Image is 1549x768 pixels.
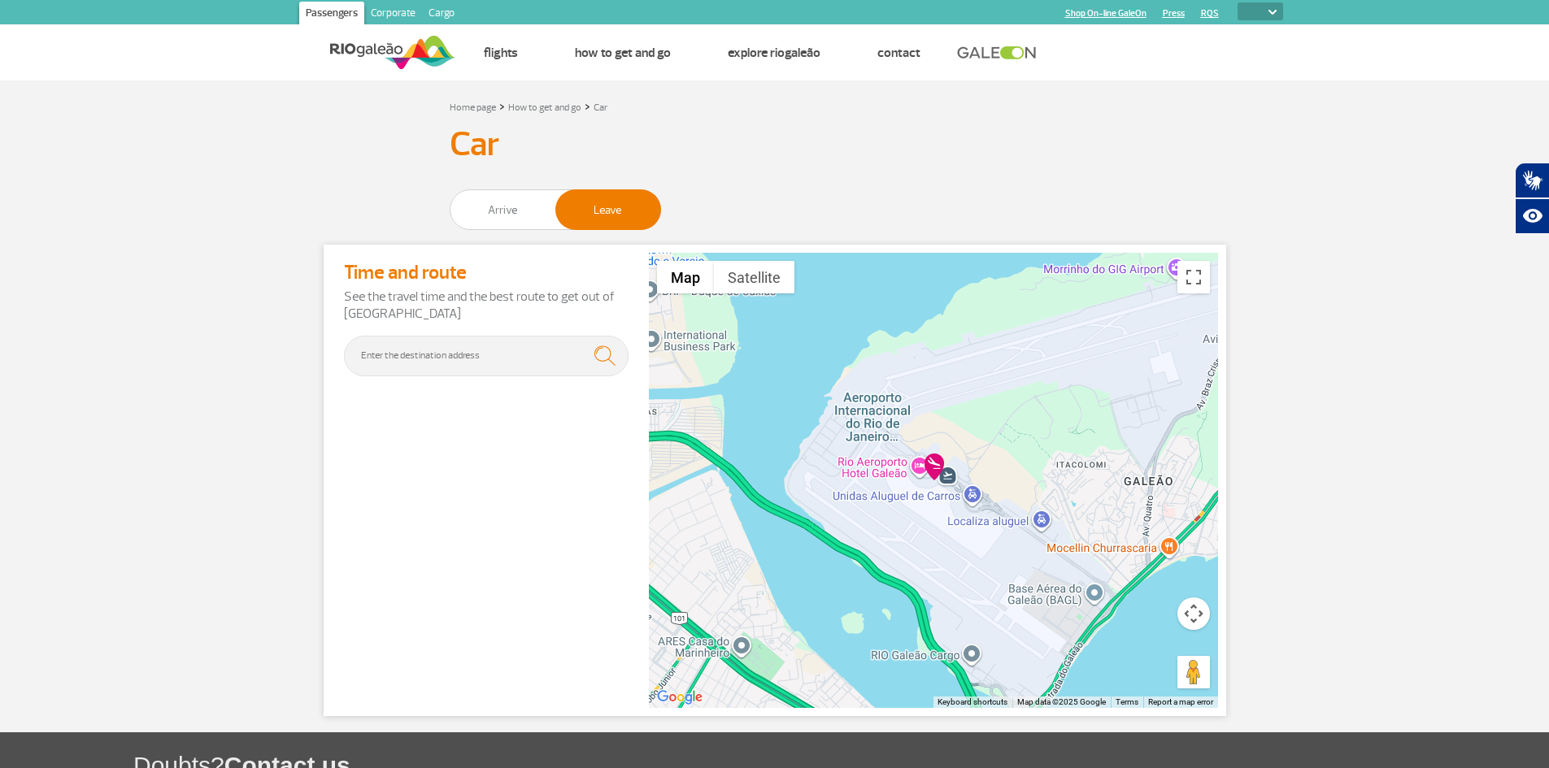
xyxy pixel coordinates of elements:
button: Keyboard shortcuts [938,696,1007,708]
a: How to get and go [575,45,671,61]
a: How to get and go [508,102,581,114]
a: Flights [484,45,518,61]
a: Press [1163,8,1185,19]
span: Arrive [450,190,555,229]
a: Car [594,102,607,114]
a: RQS [1201,8,1219,19]
a: Shop On-line GaleOn [1065,8,1147,19]
input: Enter the destination address [344,336,629,376]
a: Home page [450,102,496,114]
span: Leave [555,190,660,229]
button: Show street map [657,261,714,293]
a: Report a map error [1148,697,1213,706]
a: Explore RIOgaleão [728,45,820,61]
a: Passengers [299,2,364,28]
button: Abrir tradutor de língua de sinais. [1515,163,1549,198]
span: Map data ©2025 Google [1017,697,1106,706]
img: Google [653,687,707,708]
p: See the travel time and the best route to get out of [GEOGRAPHIC_DATA] [344,289,629,323]
button: Show satellite imagery [714,261,794,293]
a: Cargo [422,2,461,28]
a: Contact [877,45,920,61]
h4: Time and route [344,261,629,284]
h3: Car [450,124,1100,165]
a: > [499,97,505,115]
a: Corporate [364,2,422,28]
a: Open this area in Google Maps (opens a new window) [653,687,707,708]
button: Toggle fullscreen view [1177,261,1210,293]
a: Terms [1116,697,1138,706]
button: Map camera controls [1177,597,1210,630]
button: Drag Pegman onto the map to open Street View [1177,656,1210,688]
a: > [585,97,590,115]
button: Abrir recursos assistivos. [1515,198,1549,234]
div: Plugin de acessibilidade da Hand Talk. [1515,163,1549,234]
